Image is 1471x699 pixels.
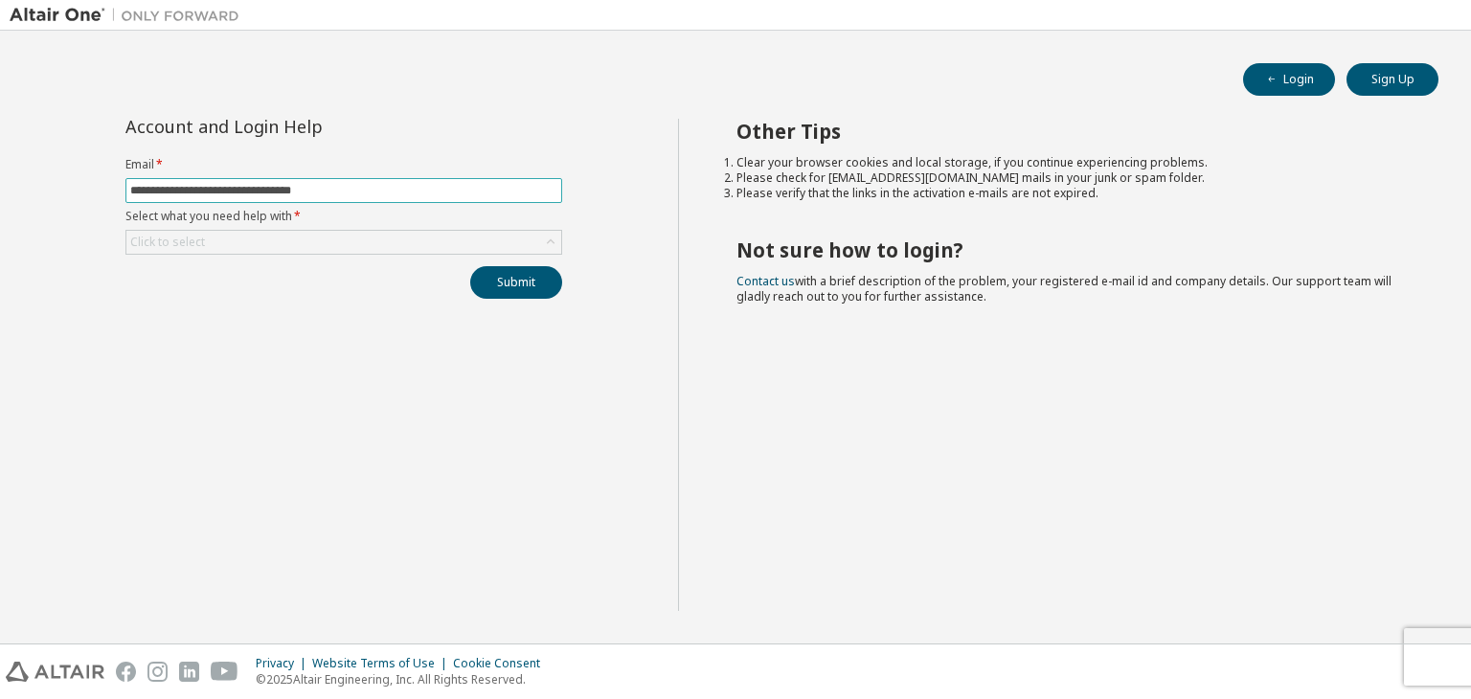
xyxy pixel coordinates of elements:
[256,656,312,671] div: Privacy
[125,209,562,224] label: Select what you need help with
[211,662,238,682] img: youtube.svg
[736,186,1405,201] li: Please verify that the links in the activation e-mails are not expired.
[125,119,475,134] div: Account and Login Help
[126,231,561,254] div: Click to select
[1243,63,1335,96] button: Login
[1347,63,1438,96] button: Sign Up
[312,656,453,671] div: Website Terms of Use
[147,662,168,682] img: instagram.svg
[736,273,795,289] a: Contact us
[6,662,104,682] img: altair_logo.svg
[736,119,1405,144] h2: Other Tips
[736,170,1405,186] li: Please check for [EMAIL_ADDRESS][DOMAIN_NAME] mails in your junk or spam folder.
[179,662,199,682] img: linkedin.svg
[736,237,1405,262] h2: Not sure how to login?
[125,157,562,172] label: Email
[116,662,136,682] img: facebook.svg
[10,6,249,25] img: Altair One
[736,273,1392,304] span: with a brief description of the problem, your registered e-mail id and company details. Our suppo...
[470,266,562,299] button: Submit
[256,671,552,688] p: © 2025 Altair Engineering, Inc. All Rights Reserved.
[130,235,205,250] div: Click to select
[453,656,552,671] div: Cookie Consent
[736,155,1405,170] li: Clear your browser cookies and local storage, if you continue experiencing problems.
